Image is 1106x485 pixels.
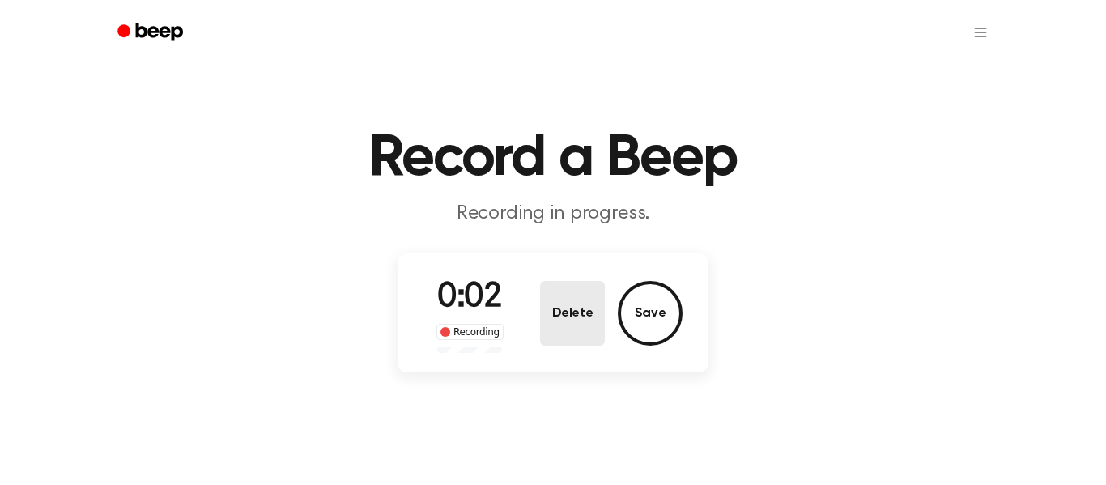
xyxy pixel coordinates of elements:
[618,281,683,346] button: Save Audio Record
[961,13,1000,52] button: Open menu
[436,324,504,340] div: Recording
[138,130,968,188] h1: Record a Beep
[437,281,502,315] span: 0:02
[242,201,864,228] p: Recording in progress.
[106,17,198,49] a: Beep
[540,281,605,346] button: Delete Audio Record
